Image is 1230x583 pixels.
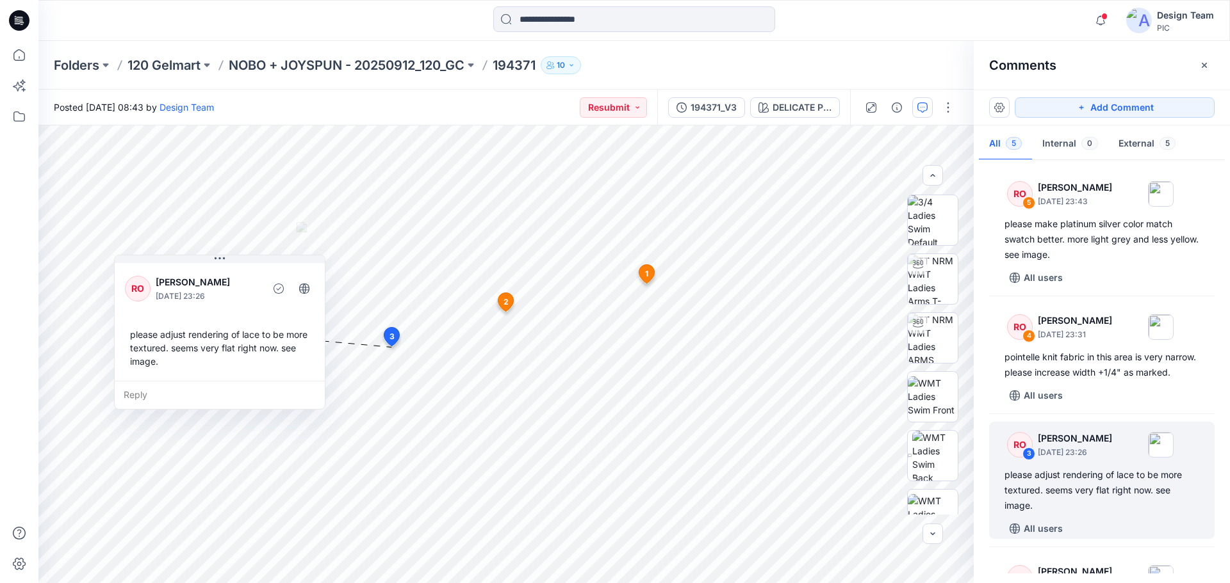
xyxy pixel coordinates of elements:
span: 5 [1006,137,1022,150]
p: 194371 [493,56,536,74]
button: Add Comment [1015,97,1215,118]
div: RO [1007,432,1033,458]
div: RO [1007,181,1033,207]
button: DELICATE PINK [750,97,840,118]
a: NOBO + JOYSPUN - 20250912_120_GC [229,56,464,74]
div: 5 [1022,196,1035,209]
img: 3/4 Ladies Swim Default [908,195,958,245]
div: please make platinum silver color match swatch better. more light grey and less yellow. see image. [1004,216,1199,262]
h2: Comments [989,58,1056,73]
div: PIC [1157,23,1214,33]
button: All [979,128,1032,161]
span: 3 [389,331,395,342]
p: [PERSON_NAME] [1038,431,1112,446]
span: 2 [504,296,509,308]
span: 5 [1160,137,1176,150]
span: 0 [1081,137,1098,150]
p: [DATE] 23:26 [1038,446,1112,459]
div: RO [1007,314,1033,340]
p: All users [1024,270,1063,285]
p: [DATE] 23:43 [1038,195,1112,208]
p: [PERSON_NAME] [1038,313,1112,328]
a: Folders [54,56,99,74]
div: 3 [1022,447,1035,460]
button: Internal [1032,128,1108,161]
button: 194371_V3 [668,97,745,118]
p: [PERSON_NAME] [1038,564,1112,579]
span: 1 [645,268,648,280]
button: All users [1004,385,1068,406]
button: Details [887,97,907,118]
div: 194371_V3 [691,100,737,115]
a: Design Team [160,102,214,113]
div: RO [125,276,151,301]
div: Reply [115,381,325,409]
button: All users [1004,518,1068,539]
span: Posted [DATE] 08:43 by [54,100,214,114]
p: [DATE] 23:31 [1038,328,1112,341]
div: Design Team [1157,8,1214,23]
img: WMT Ladies Swim Left [908,494,958,534]
div: please adjust rendering of lace to be more textured. seems very flat right now. see image. [125,323,315,373]
img: avatar [1126,8,1152,33]
div: pointelle knit fabric in this area is very narrow. please increase width +1/4" as marked. [1004,349,1199,380]
div: DELICATE PINK [773,100,832,115]
img: WMT Ladies Swim Back [912,431,958,481]
p: [PERSON_NAME] [156,275,260,290]
div: 4 [1022,330,1035,342]
p: 10 [557,58,565,72]
a: 120 Gelmart [127,56,201,74]
img: TT NRM WMT Ladies Arms T-POSE [908,254,958,304]
button: External [1108,128,1186,161]
button: 10 [541,56,581,74]
p: All users [1024,388,1063,403]
img: TT NRM WMT Ladies ARMS DOWN [908,313,958,363]
div: please adjust rendering of lace to be more textured. seems very flat right now. see image. [1004,467,1199,513]
p: [PERSON_NAME] [1038,180,1112,195]
p: [DATE] 23:26 [156,290,260,303]
button: All users [1004,268,1068,288]
p: All users [1024,521,1063,536]
img: WMT Ladies Swim Front [908,376,958,417]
